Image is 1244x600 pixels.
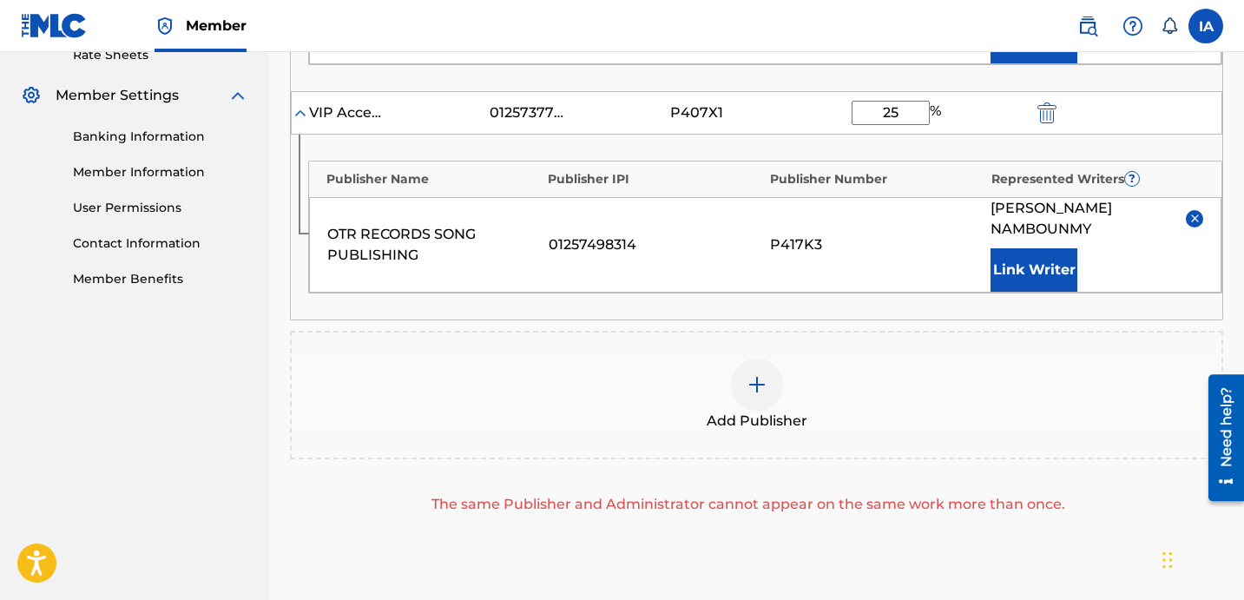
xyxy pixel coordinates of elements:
div: Represented Writers [991,170,1204,188]
img: help [1122,16,1143,36]
a: Contact Information [73,234,248,253]
div: OTR RECORDS SONG PUBLISHING [327,224,540,266]
div: Publisher IPI [548,170,760,188]
a: User Permissions [73,199,248,217]
span: Member [186,16,247,36]
span: Add Publisher [707,411,807,432]
img: remove-from-list-button [1188,212,1201,225]
a: Member Information [73,163,248,181]
iframe: Chat Widget [1157,517,1244,600]
div: User Menu [1188,9,1223,43]
div: The same Publisher and Administrator cannot appear on the same work more than once. [290,494,1206,515]
a: Public Search [1070,9,1105,43]
img: Member Settings [21,85,42,106]
a: Member Benefits [73,270,248,288]
span: Member Settings [56,85,179,106]
div: 01257498314 [549,234,761,255]
div: P417K3 [770,234,983,255]
img: 12a2ab48e56ec057fbd8.svg [1037,102,1056,123]
button: Link Writer [991,248,1077,292]
div: Publisher Name [326,170,539,188]
a: Rate Sheets [73,46,248,64]
span: [PERSON_NAME] NAMBOUNMY [991,198,1173,240]
img: Top Rightsholder [155,16,175,36]
a: Banking Information [73,128,248,146]
iframe: Resource Center [1195,367,1244,507]
span: % [930,101,945,125]
div: Help [1116,9,1150,43]
div: Publisher Number [770,170,983,188]
div: Notifications [1161,17,1178,35]
img: MLC Logo [21,13,88,38]
img: add [747,374,767,395]
img: expand-cell-toggle [292,104,309,122]
img: search [1077,16,1098,36]
div: Drag [1162,534,1173,586]
img: expand [227,85,248,106]
span: ? [1125,172,1139,186]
